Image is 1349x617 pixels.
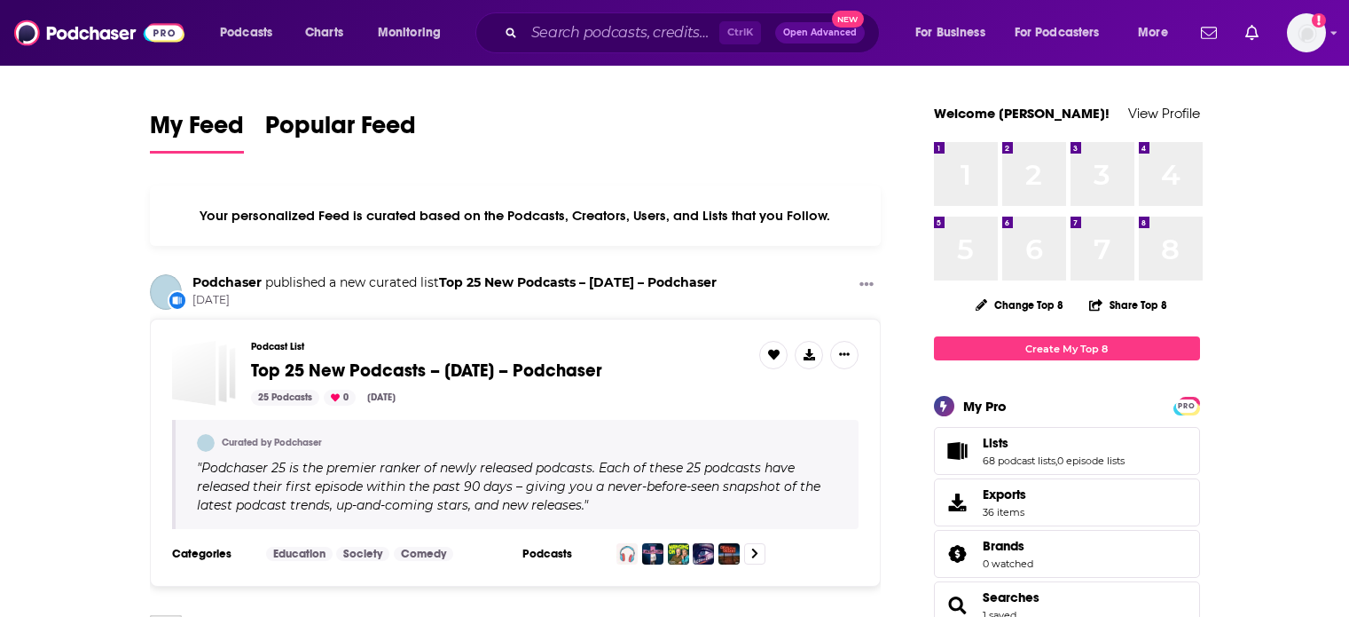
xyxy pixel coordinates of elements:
span: For Podcasters [1015,20,1100,45]
input: Search podcasts, credits, & more... [524,19,719,47]
span: Popular Feed [265,110,416,151]
button: open menu [1125,19,1190,47]
button: Open AdvancedNew [775,22,865,44]
a: Popular Feed [265,110,416,154]
a: Brands [940,542,976,566]
button: open menu [903,19,1008,47]
div: 25 Podcasts [251,390,319,406]
a: 68 podcast lists [983,455,1055,467]
button: open menu [365,19,464,47]
h3: Categories [172,547,252,561]
img: User Profile [1287,13,1326,52]
span: New [832,11,864,28]
span: Podcasts [220,20,272,45]
a: Top 25 New Podcasts – August 2025 – Podchaser [439,274,717,290]
a: Top 25 New Podcasts – August 2025 – Podchaser [172,341,237,406]
a: Show notifications dropdown [1194,18,1224,48]
a: Top 25 New Podcasts – [DATE] – Podchaser [251,361,602,381]
button: open menu [1003,19,1125,47]
img: Podchaser - Follow, Share and Rate Podcasts [14,16,184,50]
a: Searches [983,589,1039,605]
span: Exports [983,486,1026,502]
span: Podchaser 25 is the premier ranker of newly released podcasts. Each of these 25 podcasts have rel... [197,460,820,513]
span: " " [197,460,820,513]
span: Logged in as NickG [1287,13,1326,52]
span: Brands [934,530,1200,578]
h3: Podcast List [251,341,746,352]
span: Lists [983,435,1008,451]
a: Show notifications dropdown [1238,18,1266,48]
span: 36 items [983,506,1026,518]
h3: Podcasts [522,547,602,561]
button: Show More Button [830,341,859,369]
a: Podchaser [197,434,215,452]
a: Lists [983,435,1125,451]
a: Society [336,547,389,561]
div: [DATE] [360,390,403,406]
button: Show More Button [852,274,881,297]
svg: Add a profile image [1312,13,1326,28]
span: Ctrl K [719,21,761,44]
a: Curated by Podchaser [222,437,322,448]
a: Exports [934,479,1200,526]
a: Comedy [394,547,453,561]
span: For Business [915,20,985,45]
div: 0 [324,390,356,406]
a: Welcome [PERSON_NAME]! [934,105,1110,122]
a: My Feed [150,110,244,154]
a: PRO [1176,399,1197,412]
span: Charts [305,20,343,45]
span: [DATE] [192,293,717,308]
a: Brands [983,538,1033,554]
img: Flesh and Code [693,543,714,565]
img: Liberty Lost [642,543,663,565]
span: Exports [940,490,976,515]
span: Open Advanced [783,28,857,37]
a: Education [266,547,333,561]
img: Devil in the Desert [718,543,740,565]
button: Share Top 8 [1088,288,1168,322]
span: My Feed [150,110,244,151]
span: , [1055,455,1057,467]
img: English Unleashed: The Podcast [616,543,638,565]
a: 0 episode lists [1057,455,1125,467]
span: Top 25 New Podcasts – [DATE] – Podchaser [251,360,602,382]
a: Podchaser [150,274,182,310]
span: Monitoring [378,20,441,45]
span: Lists [934,427,1200,475]
div: My Pro [963,398,1007,415]
a: Create My Top 8 [934,336,1200,360]
button: Show profile menu [1287,13,1326,52]
a: Lists [940,439,976,463]
button: Change Top 8 [965,294,1075,316]
div: New List [168,290,187,310]
div: Search podcasts, credits, & more... [492,12,897,53]
span: Brands [983,538,1024,554]
a: Podchaser [192,274,262,290]
a: 0 watched [983,558,1033,570]
a: View Profile [1128,105,1200,122]
span: PRO [1176,399,1197,413]
img: Wanging On with Graham Norton and Maria McErlane [668,543,689,565]
div: Your personalized Feed is curated based on the Podcasts, Creators, Users, and Lists that you Follow. [150,186,882,246]
a: Charts [294,19,354,47]
h3: published a new curated list [192,274,717,291]
button: open menu [208,19,295,47]
span: More [1138,20,1168,45]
